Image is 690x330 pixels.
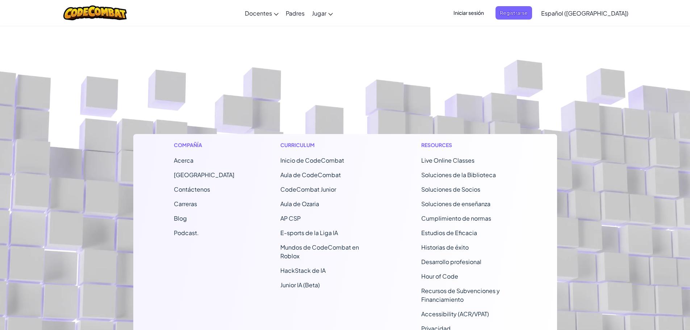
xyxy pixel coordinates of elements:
[174,214,187,222] a: Blog
[280,267,326,274] a: HackStack de IA
[421,243,469,251] a: Historias de éxito
[421,185,480,193] a: Soluciones de Socios
[495,6,532,20] button: Registrarse
[421,287,500,303] a: Recursos de Subvenciones y Financiamiento
[174,229,199,237] a: Podcast.
[282,3,308,23] a: Padres
[174,141,234,149] h1: Compañía
[421,214,491,222] a: Cumplimiento de normas
[538,3,632,23] a: Español ([GEOGRAPHIC_DATA])
[280,214,301,222] a: AP CSP
[280,281,320,289] a: Junior IA (Beta)
[280,141,376,149] h1: Curriculum
[421,171,496,179] a: Soluciones de la Biblioteca
[280,156,344,164] span: Inicio de CodeCombat
[308,3,336,23] a: Jugar
[280,229,338,237] a: E-sports de la Liga IA
[63,5,127,20] img: CodeCombat logo
[280,243,359,260] a: Mundos de CodeCombat en Roblox
[312,9,326,17] span: Jugar
[245,9,272,17] span: Docentes
[421,200,490,208] a: Soluciones de enseñanza
[449,6,488,20] button: Iniciar sesión
[280,185,336,193] a: CodeCombat Junior
[421,258,481,266] a: Desarrollo profesional
[421,156,474,164] a: Live Online Classes
[174,185,210,193] span: Contáctenos
[421,141,517,149] h1: Resources
[421,229,477,237] a: Estudios de Eficacia
[541,9,628,17] span: Español ([GEOGRAPHIC_DATA])
[421,272,458,280] a: Hour of Code
[174,156,193,164] a: Acerca
[280,200,319,208] a: Aula de Ozaria
[280,171,341,179] a: Aula de CodeCombat
[174,200,197,208] a: Carreras
[174,171,234,179] a: [GEOGRAPHIC_DATA]
[241,3,282,23] a: Docentes
[421,310,489,318] a: Accessibility (ACR/VPAT)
